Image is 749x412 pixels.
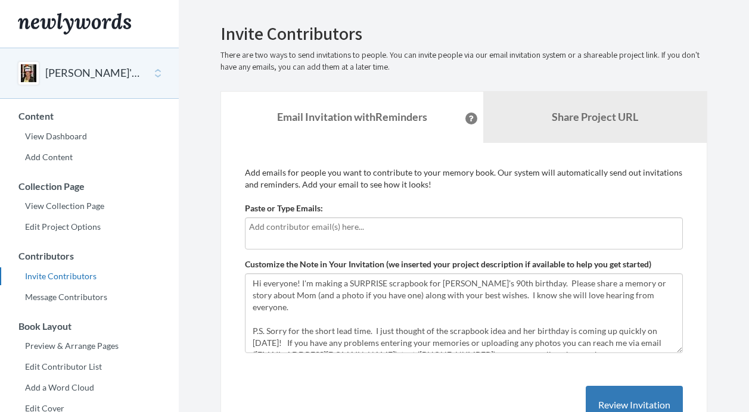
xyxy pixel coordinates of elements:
input: Add contributor email(s) here... [249,220,679,233]
p: There are two ways to send invitations to people. You can invite people via our email invitation ... [220,49,707,73]
button: [PERSON_NAME]'s 90th Birthday [45,65,142,81]
textarea: Hi everyone! I'm making a SURPRISE scrapbook for [PERSON_NAME]'s 90th birthday. Please share a me... [245,273,683,353]
label: Paste or Type Emails: [245,202,323,214]
p: Add emails for people you want to contribute to your memory book. Our system will automatically s... [245,167,683,191]
strong: Email Invitation with Reminders [277,110,427,123]
label: Customize the Note in Your Invitation (we inserted your project description if available to help ... [245,258,651,270]
img: Newlywords logo [18,13,131,35]
h2: Invite Contributors [220,24,707,43]
h3: Collection Page [1,181,179,192]
b: Share Project URL [552,110,638,123]
h3: Contributors [1,251,179,261]
h3: Book Layout [1,321,179,332]
h3: Content [1,111,179,121]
